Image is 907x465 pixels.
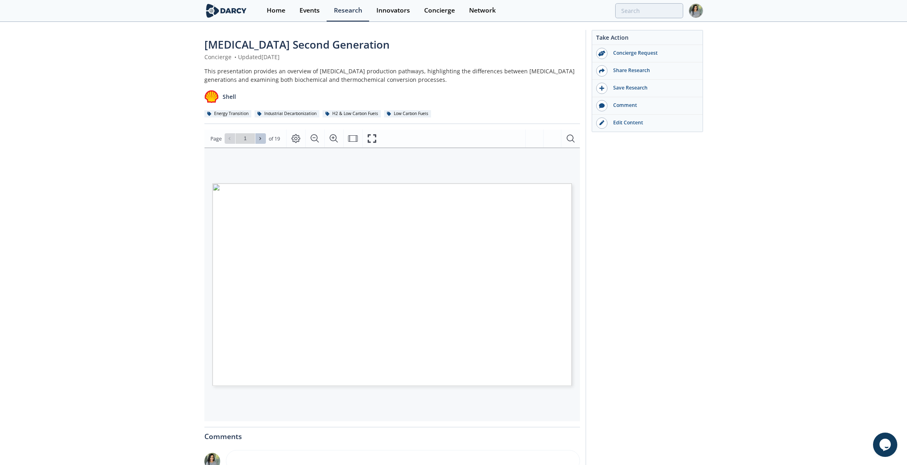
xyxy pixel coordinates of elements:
span: [MEDICAL_DATA] Second Generation [204,37,390,52]
div: Home [267,7,285,14]
img: logo-wide.svg [204,4,249,18]
div: Take Action [592,33,703,45]
span: • [233,53,238,61]
div: Research [334,7,362,14]
div: Low Carbon Fuels [384,110,431,117]
div: Share Research [607,67,698,74]
div: Innovators [376,7,410,14]
iframe: chat widget [873,433,899,457]
div: H2 & Low Carbon Fuels [323,110,381,117]
div: This presentation provides an overview of [MEDICAL_DATA] production pathways, highlighting the di... [204,67,580,84]
div: Comments [204,427,580,440]
div: Save Research [607,84,698,92]
div: Network [469,7,496,14]
img: Profile [689,4,703,18]
p: Shell [223,92,236,101]
div: Concierge Updated [DATE] [204,53,580,61]
div: Edit Content [607,119,698,126]
div: Events [300,7,320,14]
input: Advanced Search [615,3,683,18]
div: Concierge Request [607,49,698,57]
a: Edit Content [592,115,703,132]
div: Energy Transition [204,110,252,117]
div: Concierge [424,7,455,14]
div: Industrial Decarbonization [255,110,320,117]
div: Comment [607,102,698,109]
